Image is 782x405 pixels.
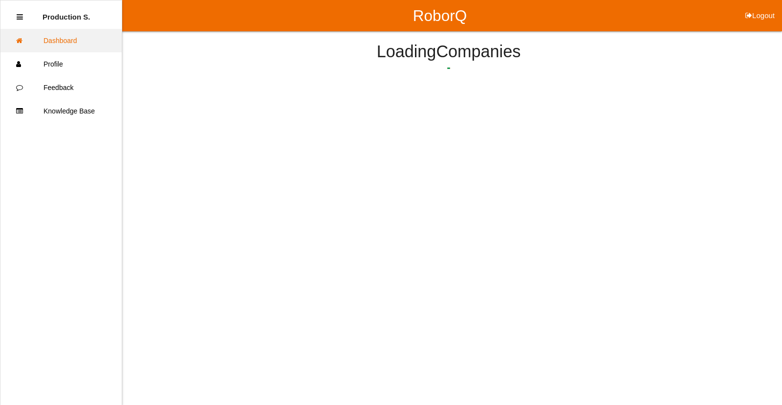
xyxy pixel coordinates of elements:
[147,43,751,61] h4: Loading Companies
[0,52,122,76] a: Profile
[43,5,90,21] p: Production Shifts
[0,29,122,52] a: Dashboard
[0,99,122,123] a: Knowledge Base
[0,76,122,99] a: Feedback
[17,5,23,29] div: Close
